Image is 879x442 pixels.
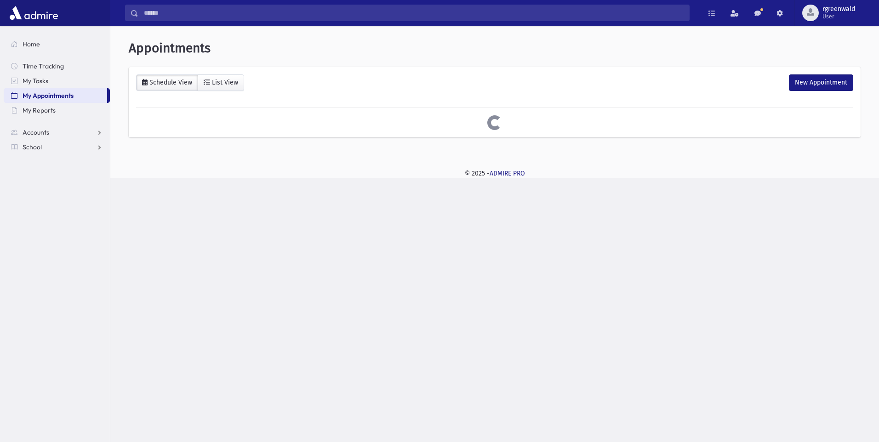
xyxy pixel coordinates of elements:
img: AdmirePro [7,4,60,22]
span: rgreenwald [822,6,855,13]
div: New Appointment [789,74,853,91]
span: User [822,13,855,20]
span: My Tasks [23,77,48,85]
a: Home [4,37,110,51]
span: My Reports [23,106,56,114]
span: Appointments [129,40,211,56]
a: My Tasks [4,74,110,88]
span: Home [23,40,40,48]
a: School [4,140,110,154]
span: My Appointments [23,91,74,100]
span: School [23,143,42,151]
a: Accounts [4,125,110,140]
a: Schedule View [136,74,198,91]
a: Time Tracking [4,59,110,74]
a: ADMIRE PRO [490,170,525,177]
span: Time Tracking [23,62,64,70]
div: List View [210,79,238,86]
div: Schedule View [148,79,192,86]
a: My Appointments [4,88,107,103]
div: © 2025 - [125,169,864,178]
a: My Reports [4,103,110,118]
span: Accounts [23,128,49,136]
input: Search [138,5,689,21]
a: List View [198,74,244,91]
